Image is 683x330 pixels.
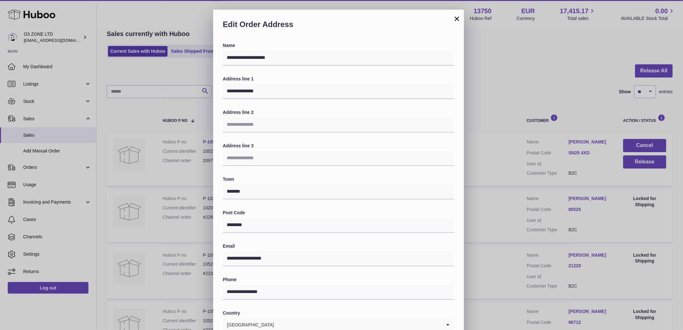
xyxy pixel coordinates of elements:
[223,143,454,149] label: Address line 3
[223,109,454,115] label: Address line 2
[223,277,454,283] label: Phone
[223,19,454,33] h2: Edit Order Address
[223,243,454,249] label: Email
[223,42,454,49] label: Name
[223,310,454,316] label: Country
[223,176,454,182] label: Town
[223,76,454,82] label: Address line 1
[453,15,461,23] button: ×
[223,210,454,216] label: Post Code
